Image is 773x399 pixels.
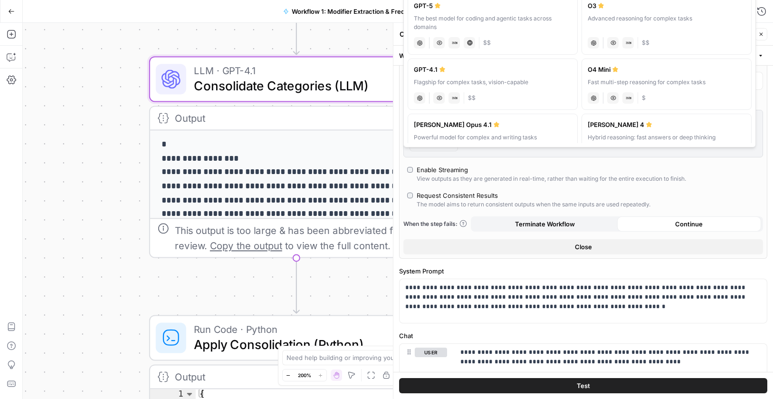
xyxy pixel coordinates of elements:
[642,39,649,47] span: Cost tier
[588,14,745,31] div: Advanced reasoning for complex tasks
[150,389,196,399] div: 1
[399,266,767,276] label: System Prompt
[417,191,498,200] div: Request Consistent Results
[400,29,497,39] textarea: Consolidate Categories (LLM)
[588,133,745,142] div: Hybrid reasoning: fast answers or deep thinking
[292,7,443,16] span: Workflow 1: Modifier Extraction & Frequency - CRG
[642,94,646,102] span: Cost tier
[399,331,767,341] label: Chat
[417,175,686,183] div: View outputs as they are generated in real-time, rather than waiting for the entire execution to ...
[414,14,572,31] div: The best model for coding and agentic tasks across domains
[515,219,575,229] span: Terminate Workflow
[675,219,703,229] span: Continue
[414,120,572,129] div: [PERSON_NAME] Opus 4.1
[414,78,572,87] div: Flagship for complex tasks, vision-capable
[414,133,572,142] div: Powerful model for complex and writing tasks
[417,200,650,209] div: The model aims to return consistent outputs when the same inputs are used repeatedly.
[407,167,413,173] input: Enable StreamingView outputs as they are generated in real-time, rather than waiting for the enti...
[414,1,572,10] div: GPT-5
[175,110,391,126] div: Output
[210,240,282,251] span: Copy the output
[175,369,391,384] div: Output
[588,78,745,87] div: Fast multi-step reasoning for complex tasks
[417,165,468,175] div: Enable Streaming
[277,4,449,19] button: Workflow 1: Modifier Extraction & Frequency - CRG
[194,63,391,78] span: LLM · GPT-4.1
[407,193,413,198] input: Request Consistent ResultsThe model aims to return consistent outputs when the same inputs are us...
[403,239,763,254] button: Close
[184,389,195,399] span: Toggle code folding, rows 1 through 129
[468,94,476,102] span: Cost tier
[588,1,745,10] div: O3
[473,216,617,232] button: Terminate Workflow
[294,258,299,313] g: Edge from step_7 to step_8
[577,381,590,390] span: Test
[403,220,467,228] a: When the step fails:
[588,120,745,129] div: [PERSON_NAME] 4
[575,242,592,252] span: Close
[175,223,435,253] div: This output is too large & has been abbreviated for review. to view the full content.
[194,76,391,95] span: Consolidate Categories (LLM)
[194,321,391,337] span: Run Code · Python
[483,39,491,47] span: Cost tier
[588,65,745,74] div: O4 Mini
[194,335,391,354] span: Apply Consolidation (Python)
[415,348,447,357] button: user
[399,378,767,393] button: Test
[414,65,572,74] div: GPT-4.1
[298,371,311,379] span: 200%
